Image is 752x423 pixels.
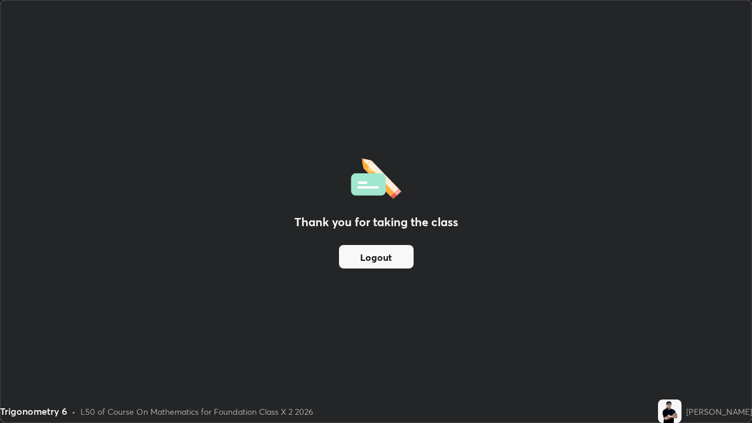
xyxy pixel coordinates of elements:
[351,155,401,199] img: offlineFeedback.1438e8b3.svg
[658,399,681,423] img: deab58f019554190b94dbb1f509c7ae8.jpg
[339,245,414,268] button: Logout
[72,405,76,418] div: •
[80,405,313,418] div: L50 of Course On Mathematics for Foundation Class X 2 2026
[686,405,752,418] div: [PERSON_NAME]
[294,213,458,231] h2: Thank you for taking the class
